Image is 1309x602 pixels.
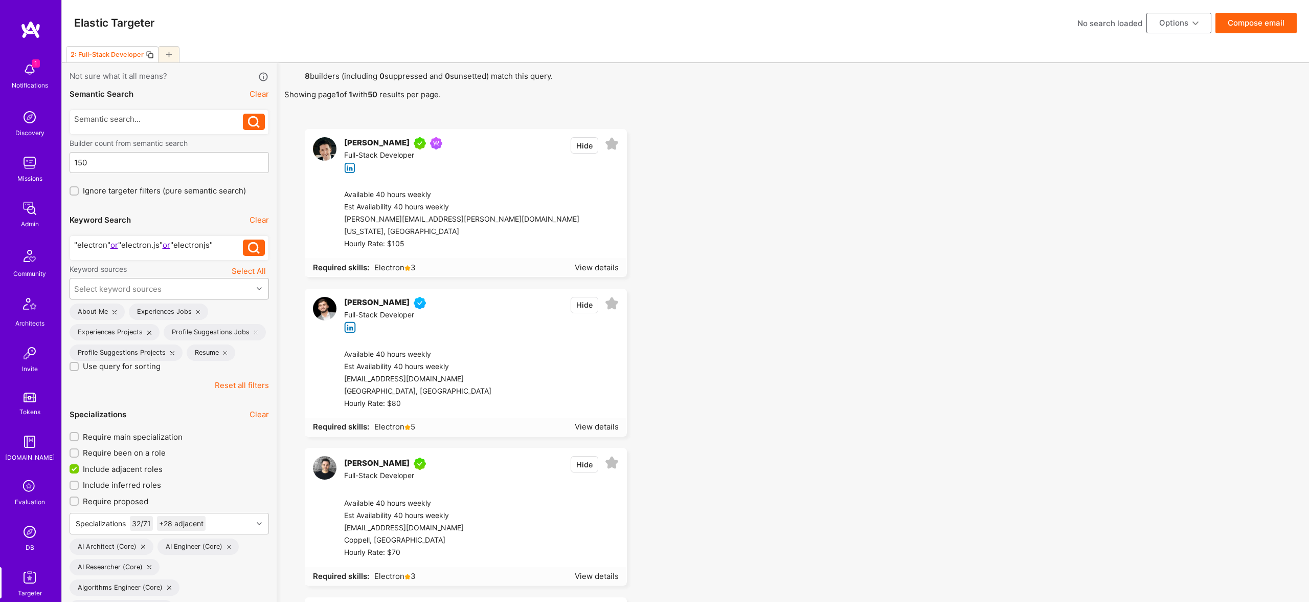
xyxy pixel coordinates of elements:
button: Clear [250,409,269,420]
img: User Avatar [313,456,336,480]
div: DB [26,542,34,553]
div: View details [575,262,619,273]
a: User Avatar [313,456,336,482]
div: Full-Stack Developer [344,309,430,321]
i: icon EmptyStar [605,137,619,151]
img: bell [19,59,40,80]
i: icon Close [112,310,117,314]
p: Showing page of with results per page. [284,89,1301,100]
i: icon Star [404,424,411,431]
div: Admin [21,219,39,229]
i: icon Close [254,331,258,335]
i: icon ArrowDownBlack [1192,20,1199,27]
img: A.Teamer in Residence [414,458,426,470]
i: icon Chevron [257,286,262,291]
div: Architects [15,318,44,329]
div: No search loaded [1077,18,1142,29]
div: Resume [187,345,236,361]
span: Include inferred roles [83,480,161,490]
i: icon Close [227,545,231,549]
div: Invite [22,363,38,374]
strong: 0 [445,71,450,81]
i: icon Plus [166,52,172,57]
i: icon Close [223,351,228,355]
div: Semantic Search [70,89,133,99]
div: Discovery [15,127,44,138]
div: Evaluation [15,497,45,507]
label: Keyword sources [70,264,127,274]
span: Ignore targeter filters (pure semantic search) [83,185,246,196]
div: Coppell, [GEOGRAPHIC_DATA] [344,534,481,547]
div: Algorithms Engineer (Core) [70,579,179,596]
span: Include adjacent roles [83,464,163,475]
div: AI Researcher (Core) [70,559,160,575]
button: Clear [250,214,269,225]
img: Community [17,244,42,268]
img: admin teamwork [19,198,40,219]
i: icon SelectionTeam [20,477,39,497]
div: Available 40 hours weekly [344,189,579,201]
img: Skill Targeter [19,567,40,588]
div: [GEOGRAPHIC_DATA], [GEOGRAPHIC_DATA] [344,385,491,398]
div: [PERSON_NAME] [344,137,410,149]
div: [US_STATE], [GEOGRAPHIC_DATA] [344,226,579,238]
button: Hide [571,456,598,472]
img: Vetted A.Teamer [414,297,426,309]
img: A.Teamer in Residence [414,137,426,149]
a: User Avatar [313,297,336,333]
img: tokens [24,393,36,402]
div: 32 / 71 [130,516,153,531]
i: icon EmptyStar [605,297,619,311]
div: Keyword Search [70,214,131,225]
i: icon Search [248,116,260,128]
i: icon Chevron [257,521,262,526]
i: icon Close [167,586,171,590]
span: Not sure what it all means? [70,71,167,82]
div: "electron" or "electron.js" or "electronjs" [74,240,243,250]
span: Electron 3 [372,571,416,582]
i: icon Search [248,242,260,254]
div: Hourly Rate: $70 [344,547,481,559]
div: Available 40 hours weekly [344,498,481,510]
div: About Me [70,304,125,320]
img: Been on Mission [430,137,442,149]
div: [EMAIL_ADDRESS][DOMAIN_NAME] [344,373,491,385]
div: Full-Stack Developer [344,149,446,162]
img: Admin Search [19,522,40,542]
div: Missions [17,173,42,184]
div: Notifications [12,80,48,91]
div: Select keyword sources [74,284,162,294]
div: Specializations [76,518,126,529]
span: 1 [32,59,40,68]
button: Hide [571,297,598,313]
div: Tokens [19,406,40,417]
i: icon Close [147,565,151,569]
strong: Required skills: [313,571,369,581]
button: Select All [229,264,269,278]
div: [EMAIL_ADDRESS][DOMAIN_NAME] [344,522,481,534]
img: Invite [19,343,40,363]
i: icon Star [404,574,411,580]
button: Compose email [1215,13,1297,33]
strong: Required skills: [313,422,369,432]
i: icon Info [258,71,269,83]
span: Use query for sorting [83,361,161,372]
i: icon Close [170,351,174,355]
div: +28 adjacent [157,516,206,531]
strong: Required skills: [313,263,369,272]
strong: 50 [368,90,377,99]
div: Hourly Rate: $105 [344,238,579,250]
div: Specializations [70,409,126,420]
i: icon EmptyStar [605,456,619,470]
div: AI Architect (Core) [70,539,153,555]
span: Electron 5 [372,421,415,432]
i: icon Close [141,545,145,549]
img: Architects [17,293,42,318]
strong: 0 [379,71,385,81]
i: icon linkedIn [344,162,356,174]
i: icon Close [147,331,151,335]
span: Electron 3 [372,262,416,273]
div: Profile Suggestions Projects [70,345,183,361]
strong: 1 [336,90,340,99]
div: Est Availability 40 hours weekly [344,361,491,373]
